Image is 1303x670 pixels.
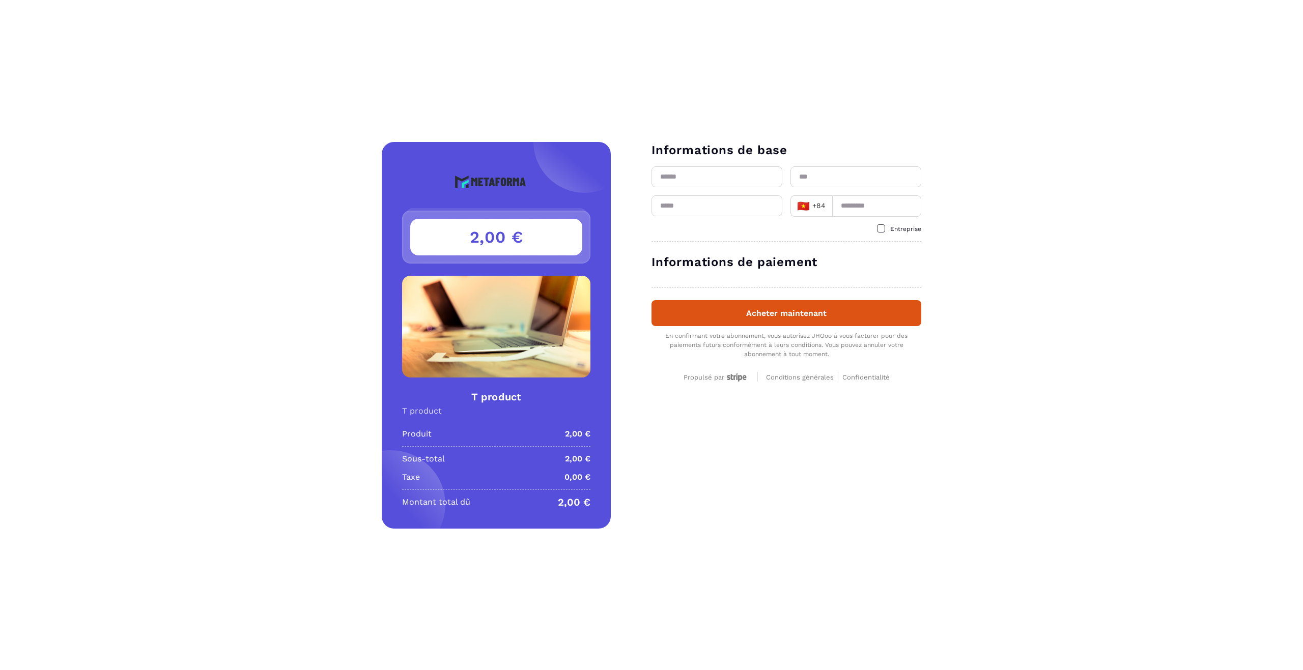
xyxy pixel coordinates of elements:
div: En confirmant votre abonnement, vous autorisez JHOoo à vous facturer pour des paiements futurs co... [651,331,921,359]
span: Conditions générales [766,373,834,381]
button: Acheter maintenant [651,300,921,326]
a: Propulsé par [684,372,749,382]
h3: Informations de base [651,142,921,158]
p: Produit [402,428,432,440]
img: logo [455,167,538,196]
h3: Informations de paiement [651,254,921,270]
span: 🇻🇳 [797,199,810,213]
img: Product Image [402,276,590,377]
h4: T product [402,390,590,404]
p: 0,00 € [564,471,590,483]
p: T product [402,406,590,416]
input: Search for option [828,198,829,214]
h3: 2,00 € [410,219,582,255]
span: Confidentialité [842,373,890,381]
p: 2,00 € [558,496,590,508]
a: Confidentialité [842,372,890,382]
div: Propulsé par [684,373,749,382]
p: 2,00 € [565,453,590,465]
div: Search for option [790,195,832,217]
p: 2,00 € [565,428,590,440]
span: +84 [797,199,826,213]
span: Entreprise [890,225,921,232]
a: Conditions générales [766,372,838,382]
